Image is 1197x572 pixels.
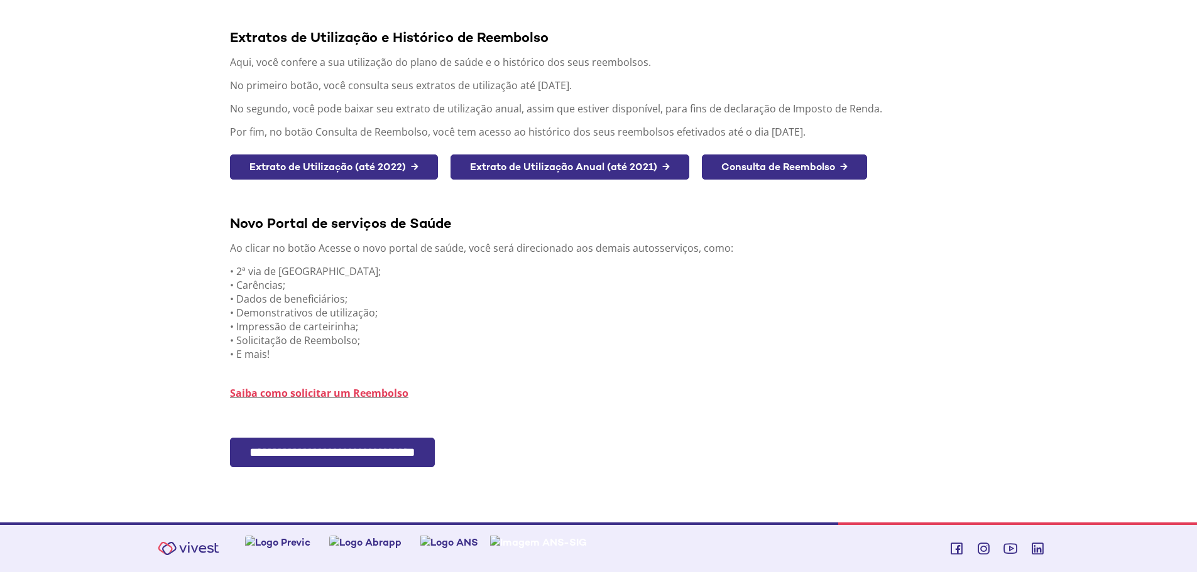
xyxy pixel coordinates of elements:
a: Extrato de Utilização Anual (até 2021) → [451,154,689,180]
img: Logo Abrapp [329,536,402,549]
img: Vivest [151,534,226,563]
p: Por fim, no botão Consulta de Reembolso, você tem acesso ao histórico dos seus reembolsos efetiva... [230,125,976,139]
p: No segundo, você pode baixar seu extrato de utilização anual, assim que estiver disponível, para ... [230,102,976,116]
p: No primeiro botão, você consulta seus extratos de utilização até [DATE]. [230,78,976,92]
img: Logo Previc [245,536,310,549]
a: Extrato de Utilização (até 2022) → [230,154,438,180]
a: Saiba como solicitar um Reembolso [230,386,408,400]
p: • 2ª via de [GEOGRAPHIC_DATA]; • Carências; • Dados de beneficiários; • Demonstrativos de utiliza... [230,264,976,361]
div: Novo Portal de serviços de Saúde [230,214,976,232]
a: Consulta de Reembolso → [702,154,867,180]
div: Extratos de Utilização e Histórico de Reembolso [230,28,976,46]
p: Aqui, você confere a sua utilização do plano de saúde e o histórico dos seus reembolsos. [230,55,976,69]
section: <span lang="pt-BR" dir="ltr">FacPlanPortlet - SSO Fácil</span> [230,438,976,499]
p: Ao clicar no botão Acesse o novo portal de saúde, você será direcionado aos demais autosserviços,... [230,241,976,255]
img: Logo ANS [420,536,478,549]
img: Imagem ANS-SIG [490,536,587,549]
